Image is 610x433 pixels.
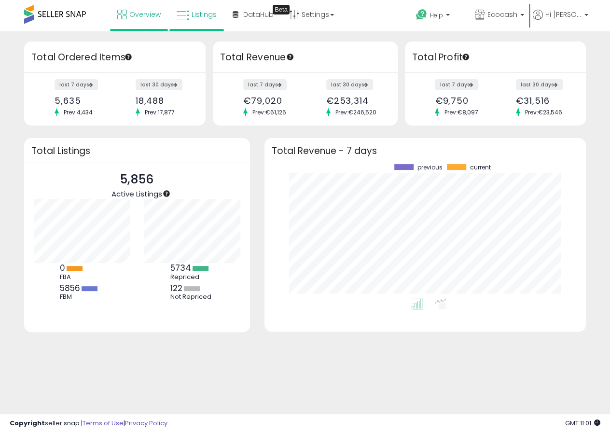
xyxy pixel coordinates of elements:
[55,79,98,90] label: last 7 days
[286,53,294,61] div: Tooltip anchor
[10,419,45,428] strong: Copyright
[435,79,478,90] label: last 7 days
[533,10,588,31] a: Hi [PERSON_NAME]
[565,419,600,428] span: 2025-09-7 11:01 GMT
[10,419,167,428] div: seller snap | |
[31,51,198,64] h3: Total Ordered Items
[162,189,171,198] div: Tooltip anchor
[516,96,569,106] div: €31,516
[435,96,488,106] div: €9,750
[111,189,162,199] span: Active Listings
[170,273,214,281] div: Repriced
[170,293,214,301] div: Not Repriced
[60,293,103,301] div: FBM
[31,147,243,154] h3: Total Listings
[430,11,443,19] span: Help
[83,419,124,428] a: Terms of Use
[326,96,381,106] div: €253,314
[60,282,80,294] b: 5856
[520,108,567,116] span: Prev: €23,546
[248,108,291,116] span: Prev: €61,126
[408,1,466,31] a: Help
[516,79,563,90] label: last 30 days
[273,5,290,14] div: Tooltip anchor
[412,51,579,64] h3: Total Profit
[439,108,483,116] span: Prev: €8,097
[124,53,133,61] div: Tooltip anchor
[243,96,298,106] div: €79,020
[461,53,470,61] div: Tooltip anchor
[545,10,582,19] span: Hi [PERSON_NAME]
[170,282,182,294] b: 122
[243,10,274,19] span: DataHub
[136,79,182,90] label: last 30 days
[192,10,217,19] span: Listings
[487,10,517,19] span: Ecocash
[111,170,162,189] p: 5,856
[59,108,97,116] span: Prev: 4,434
[125,419,167,428] a: Privacy Policy
[140,108,180,116] span: Prev: 17,877
[129,10,161,19] span: Overview
[272,147,579,154] h3: Total Revenue - 7 days
[417,164,442,171] span: previous
[55,96,108,106] div: 5,635
[60,273,103,281] div: FBA
[136,96,189,106] div: 18,488
[326,79,373,90] label: last 30 days
[170,262,191,274] b: 5734
[470,164,490,171] span: current
[331,108,381,116] span: Prev: €246,520
[243,79,287,90] label: last 7 days
[416,9,428,21] i: Get Help
[220,51,390,64] h3: Total Revenue
[60,262,65,274] b: 0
